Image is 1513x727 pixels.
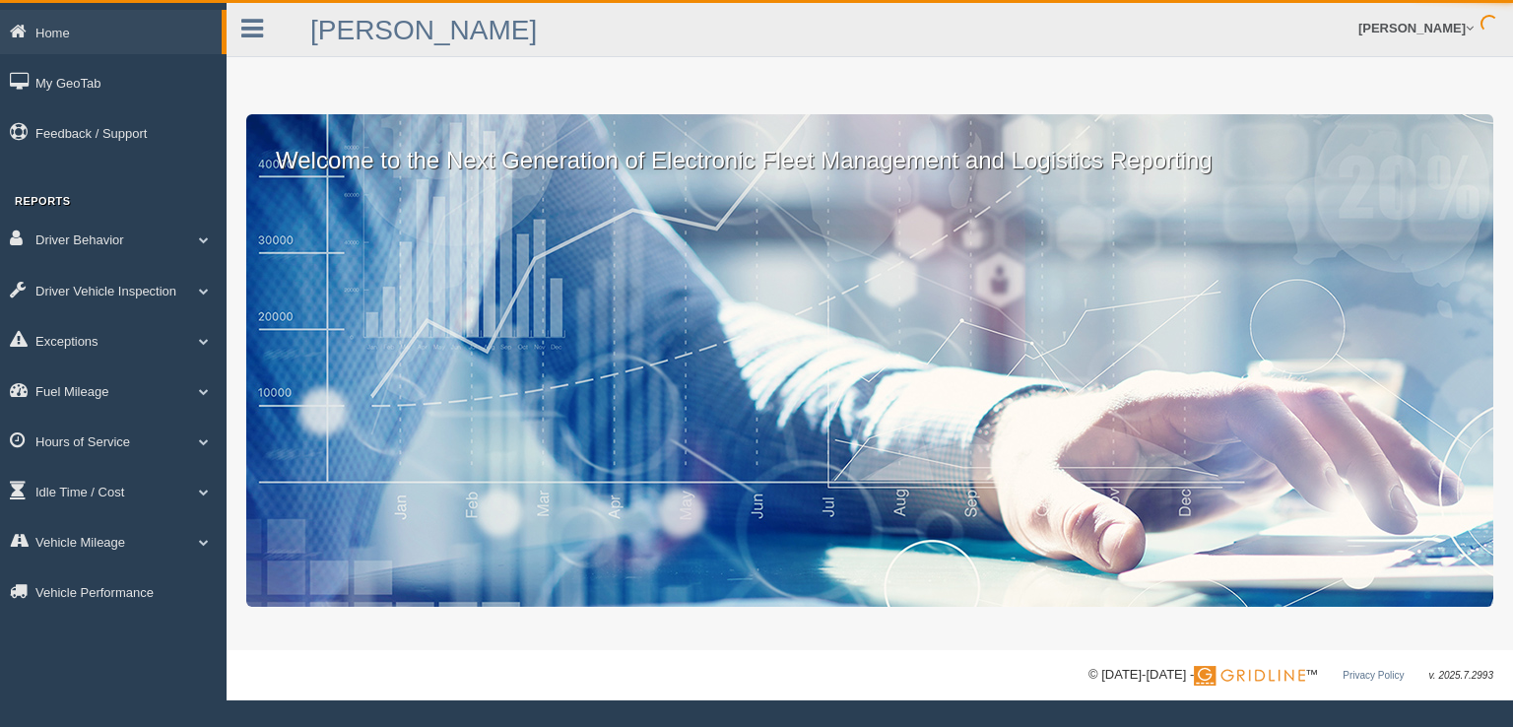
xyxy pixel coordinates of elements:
[246,114,1493,177] p: Welcome to the Next Generation of Electronic Fleet Management and Logistics Reporting
[1088,665,1493,686] div: © [DATE]-[DATE] - ™
[1429,670,1493,681] span: v. 2025.7.2993
[310,15,537,45] a: [PERSON_NAME]
[1194,666,1305,686] img: Gridline
[1343,670,1404,681] a: Privacy Policy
